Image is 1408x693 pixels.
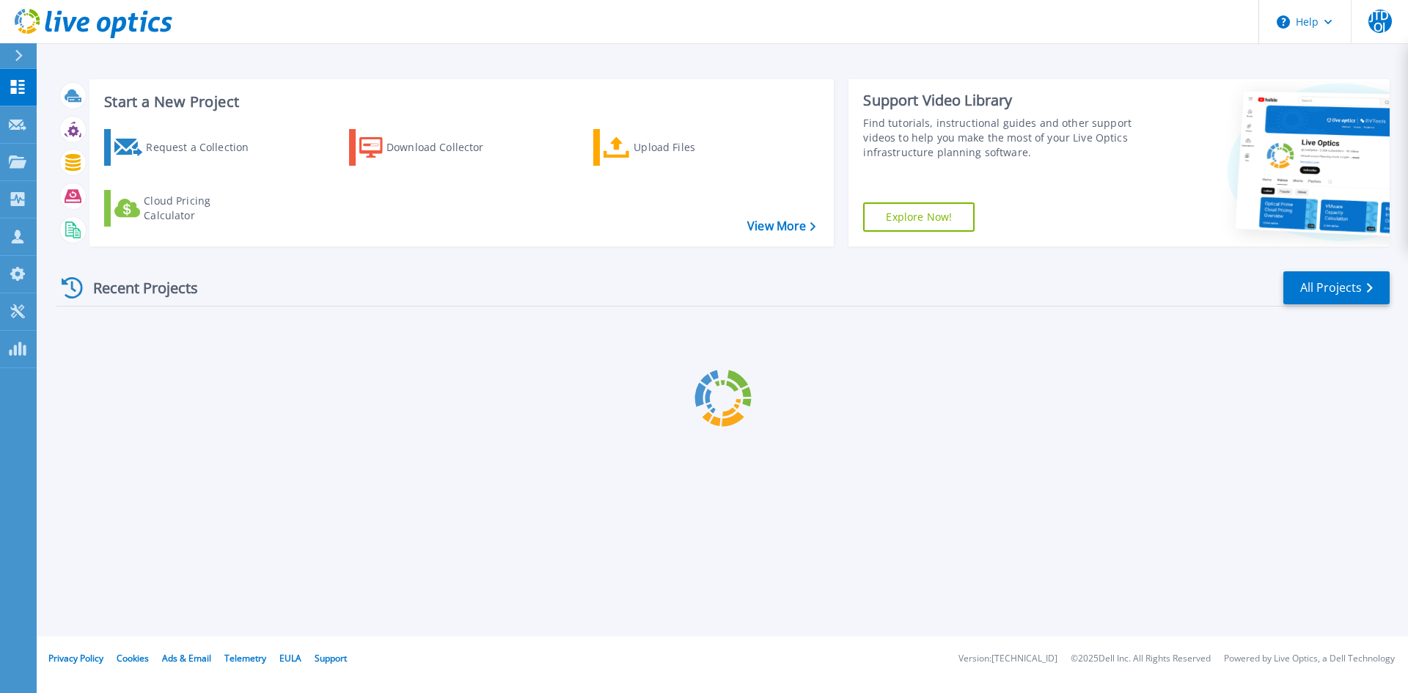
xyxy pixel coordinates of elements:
div: Support Video Library [863,91,1139,110]
a: Cookies [117,652,149,664]
a: EULA [279,652,301,664]
div: Download Collector [386,133,504,162]
li: Powered by Live Optics, a Dell Technology [1224,654,1395,664]
li: © 2025 Dell Inc. All Rights Reserved [1071,654,1211,664]
a: Ads & Email [162,652,211,664]
div: Upload Files [634,133,751,162]
a: Upload Files [593,129,757,166]
a: Cloud Pricing Calculator [104,190,268,227]
li: Version: [TECHNICAL_ID] [958,654,1057,664]
a: View More [747,219,815,233]
div: Request a Collection [146,133,263,162]
a: Telemetry [224,652,266,664]
a: Privacy Policy [48,652,103,664]
a: Support [315,652,347,664]
h3: Start a New Project [104,94,815,110]
a: All Projects [1283,271,1390,304]
a: Explore Now! [863,202,975,232]
a: Download Collector [349,129,513,166]
a: Request a Collection [104,129,268,166]
div: Cloud Pricing Calculator [144,194,261,223]
div: Find tutorials, instructional guides and other support videos to help you make the most of your L... [863,116,1139,160]
span: JTDOJ [1368,10,1392,33]
div: Recent Projects [56,270,218,306]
